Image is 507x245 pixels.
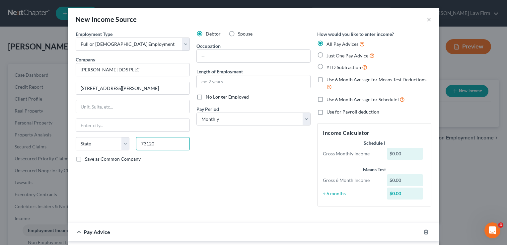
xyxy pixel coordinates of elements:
span: Employment Type [76,31,112,37]
input: Search company by name... [76,63,190,76]
div: $0.00 [387,148,423,160]
span: Company [76,57,95,62]
input: Enter city... [76,119,189,131]
button: × [427,15,431,23]
span: No Longer Employed [206,94,249,100]
div: $0.00 [387,188,423,200]
span: Use 6 Month Average for Means Test Deductions [326,77,426,82]
input: -- [197,50,310,62]
div: $0.00 [387,174,423,186]
label: Length of Employment [196,68,243,75]
span: Just One Pay Advice [326,53,368,58]
span: Pay Period [196,106,219,112]
div: Means Test [323,166,426,173]
input: Enter address... [76,82,189,95]
span: Use 6 Month Average for Schedule I [326,97,399,102]
div: New Income Source [76,15,137,24]
div: ÷ 6 months [320,190,384,197]
span: All Pay Advices [326,41,358,47]
span: Pay Advice [84,229,110,235]
div: Schedule I [323,140,426,146]
iframe: Intercom live chat [484,222,500,238]
span: 4 [498,222,503,228]
input: Enter zip... [136,137,190,150]
h5: Income Calculator [323,129,426,137]
input: Unit, Suite, etc... [76,100,189,113]
span: Use for Payroll deduction [326,109,379,115]
div: Gross 6 Month Income [320,177,384,184]
span: Debtor [206,31,221,37]
input: ex: 2 years [197,75,310,88]
span: YTD Subtraction [326,64,361,70]
label: How would you like to enter income? [317,31,394,38]
span: Spouse [238,31,253,37]
div: Gross Monthly Income [320,150,384,157]
label: Occupation [196,42,221,49]
span: Save as Common Company [85,156,141,162]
